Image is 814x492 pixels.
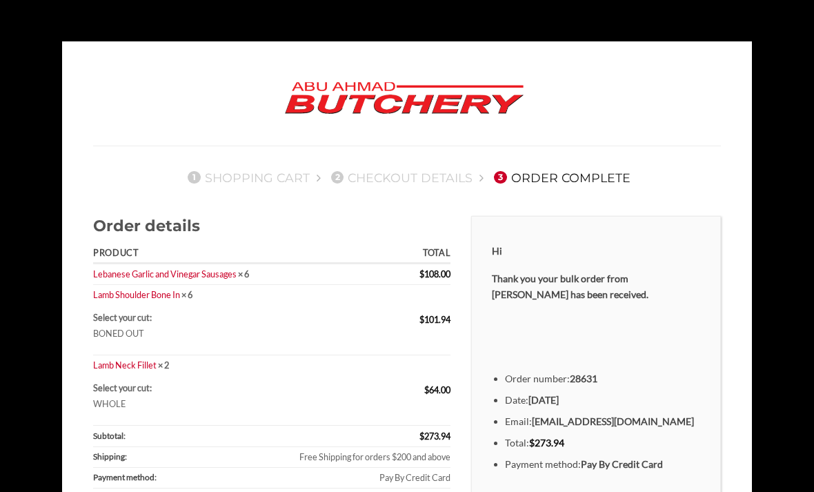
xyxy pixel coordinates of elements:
[181,289,192,300] strong: × 6
[419,314,424,325] span: $
[93,312,152,323] strong: Select your cut:
[505,435,700,451] li: Total:
[93,447,275,468] th: Shipping:
[419,268,450,279] bdi: 108.00
[275,468,450,489] td: Pay By Credit Card
[327,170,473,185] a: 2Checkout details
[505,457,700,473] li: Payment method:
[529,437,535,449] span: $
[419,431,424,442] span: $
[424,384,450,395] bdi: 64.00
[93,216,450,236] h2: Order details
[532,415,694,427] strong: [EMAIL_ADDRESS][DOMAIN_NAME]
[93,244,275,264] th: Product
[93,426,275,446] th: Subtotal:
[492,271,700,302] p: Thank you your bulk order from [PERSON_NAME] has been received.
[570,373,597,384] strong: 28631
[529,437,564,449] bdi: 273.94
[238,268,249,279] strong: × 6
[419,431,450,442] span: 273.94
[93,382,152,393] strong: Select your cut:
[93,268,237,279] a: Lebanese Garlic and Vinegar Sausages
[275,244,450,264] th: Total
[188,171,200,184] span: 1
[505,414,700,430] li: Email:
[183,170,310,185] a: 1Shopping Cart
[331,171,344,184] span: 2
[424,384,429,395] span: $
[93,159,721,195] nav: Checkout steps
[275,447,450,468] td: Free Shipping for orders $200 and above
[581,458,663,470] strong: Pay By Credit Card
[505,371,700,387] li: Order number:
[419,314,450,325] bdi: 101.94
[419,268,424,279] span: $
[505,393,700,409] li: Date:
[93,360,157,371] a: Lamb Neck Fillet
[492,245,502,257] strong: Hi
[528,394,559,406] strong: [DATE]
[93,398,270,409] p: WHOLE
[93,289,180,300] a: Lamb Shoulder Bone In
[273,72,535,125] img: Abu Ahmad Butchery
[93,468,275,489] th: Payment method:
[93,328,270,339] p: BONED OUT
[158,360,169,371] strong: × 2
